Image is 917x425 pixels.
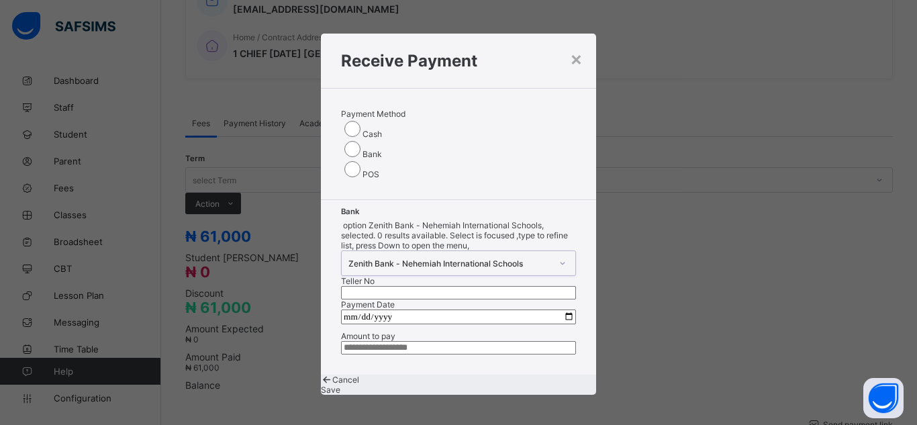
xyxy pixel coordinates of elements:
label: Cash [363,129,382,139]
span: Payment Method [341,109,405,119]
span: Save [321,385,340,395]
span: Bank [341,207,359,216]
label: Payment Date [341,299,395,310]
div: × [570,47,583,70]
label: POS [363,169,379,179]
span: option Zenith Bank - Nehemiah International Schools, selected. [341,220,544,240]
h1: Receive Payment [341,51,576,70]
span: 0 results available. Select is focused ,type to refine list, press Down to open the menu, [341,230,568,250]
label: Teller No [341,276,375,286]
label: Bank [363,149,382,159]
span: Cancel [332,375,359,385]
button: Open asap [863,378,904,418]
div: Zenith Bank - Nehemiah International Schools [348,258,551,269]
label: Amount to pay [341,331,395,341]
